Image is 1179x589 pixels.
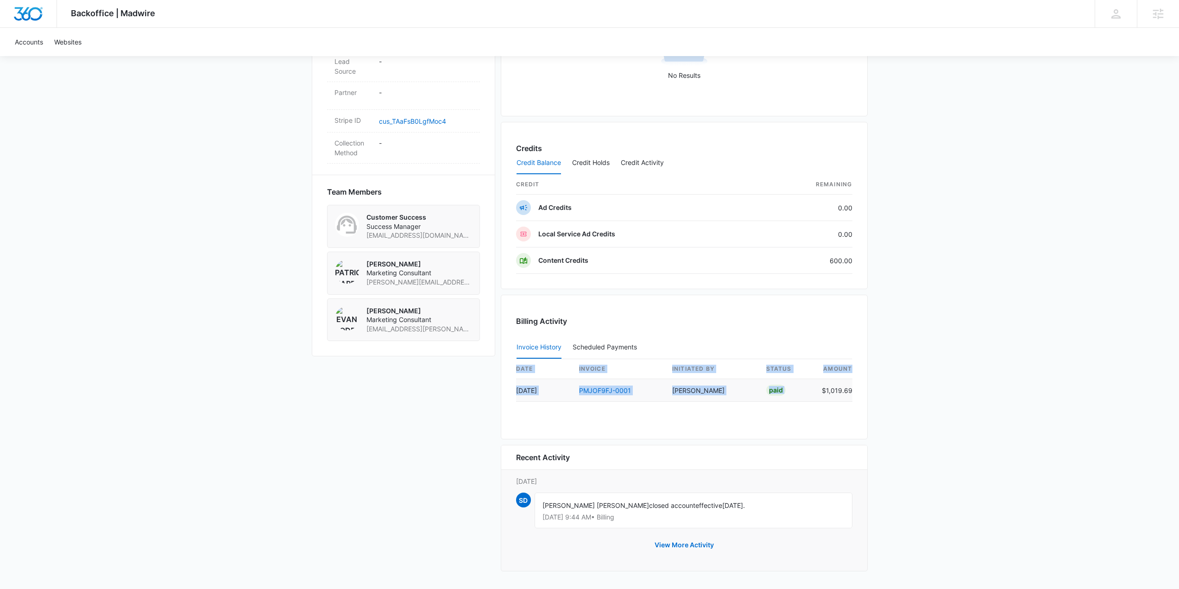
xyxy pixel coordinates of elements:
h6: Recent Activity [516,452,570,463]
th: invoice [572,359,665,379]
span: closed account [649,501,695,509]
button: View More Activity [645,534,723,556]
span: effective [695,501,722,509]
button: Invoice History [517,336,561,359]
p: - [379,138,473,148]
div: Scheduled Payments [573,344,641,350]
p: Customer Success [366,213,472,222]
div: Partner- [327,82,480,110]
p: [PERSON_NAME] [366,260,472,269]
img: Patrick Harral [335,260,359,284]
h3: Billing Activity [516,316,852,327]
p: - [379,57,473,66]
dt: Lead Source [334,57,372,76]
td: 600.00 [754,247,852,274]
a: Accounts [9,28,49,56]
span: [PERSON_NAME][EMAIL_ADDRESS][PERSON_NAME][DOMAIN_NAME] [366,278,472,287]
span: Marketing Consultant [366,315,472,324]
p: Ad Credits [538,203,572,212]
span: Marketing Consultant [366,268,472,278]
td: [PERSON_NAME] [665,379,759,402]
span: [EMAIL_ADDRESS][PERSON_NAME][DOMAIN_NAME] [366,324,472,334]
span: [PERSON_NAME] [PERSON_NAME] [542,501,649,509]
dt: Collection Method [334,138,372,158]
dt: Stripe ID [334,115,372,125]
span: SD [516,493,531,507]
button: Credit Balance [517,152,561,174]
p: [DATE] [516,476,852,486]
th: Initiated By [665,359,759,379]
td: 0.00 [754,195,852,221]
td: $1,019.69 [814,379,852,402]
th: amount [814,359,852,379]
p: Content Credits [538,256,588,265]
div: Lead Source- [327,51,480,82]
p: No Results [517,70,852,80]
a: Websites [49,28,87,56]
button: Credit Holds [572,152,610,174]
span: [DATE]. [722,501,745,509]
span: Team Members [327,186,382,197]
span: Success Manager [366,222,472,231]
td: 0.00 [754,221,852,247]
img: Evan Rodriguez [335,306,359,330]
h3: Credits [516,143,542,154]
th: credit [516,175,754,195]
dt: Partner [334,88,372,97]
span: [EMAIL_ADDRESS][DOMAIN_NAME] [366,231,472,240]
a: PMJOF9FJ-0001 [579,386,631,394]
th: date [516,359,572,379]
p: [DATE] 9:44 AM • Billing [542,514,845,520]
p: - [379,88,473,97]
div: Collection Method- [327,133,480,164]
p: Local Service Ad Credits [538,229,615,239]
div: Stripe IDcus_TAaFsB0LgfMoc4 [327,110,480,133]
p: [PERSON_NAME] [366,306,472,316]
button: Credit Activity [621,152,664,174]
div: Paid [766,385,786,396]
th: Remaining [754,175,852,195]
a: cus_TAaFsB0LgfMoc4 [379,117,446,125]
span: Backoffice | Madwire [71,8,155,18]
th: status [759,359,814,379]
img: Customer Success [335,213,359,237]
td: [DATE] [516,379,572,402]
